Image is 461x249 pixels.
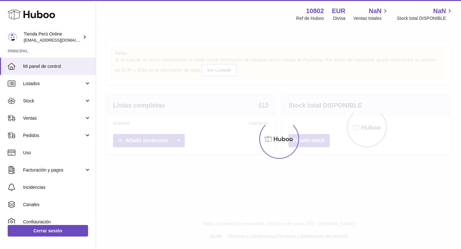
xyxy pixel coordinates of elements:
span: Stock [23,98,84,104]
span: Mi panel de control [23,63,91,69]
div: Ref de Huboo [296,15,324,21]
a: Cerrar sesión [8,225,88,237]
span: Pedidos [23,133,84,139]
div: Tienda Perú Online [24,31,81,43]
span: Configuración [23,219,91,225]
strong: 10802 [306,7,324,15]
span: Facturación y pagos [23,167,84,173]
span: Uso [23,150,91,156]
strong: EUR [332,7,345,15]
a: NaN Ventas totales [353,7,389,21]
span: Listados [23,81,84,87]
span: [EMAIL_ADDRESS][DOMAIN_NAME] [24,37,94,43]
span: Incidencias [23,184,91,190]
span: NaN [369,7,382,15]
span: Ventas totales [353,15,389,21]
span: Ventas [23,115,84,121]
span: NaN [433,7,446,15]
div: Divisa [333,15,345,21]
img: contacto@tiendaperuonline.com [8,32,17,42]
span: Canales [23,202,91,208]
span: Stock total DISPONIBLE [397,15,453,21]
a: NaN Stock total DISPONIBLE [397,7,453,21]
